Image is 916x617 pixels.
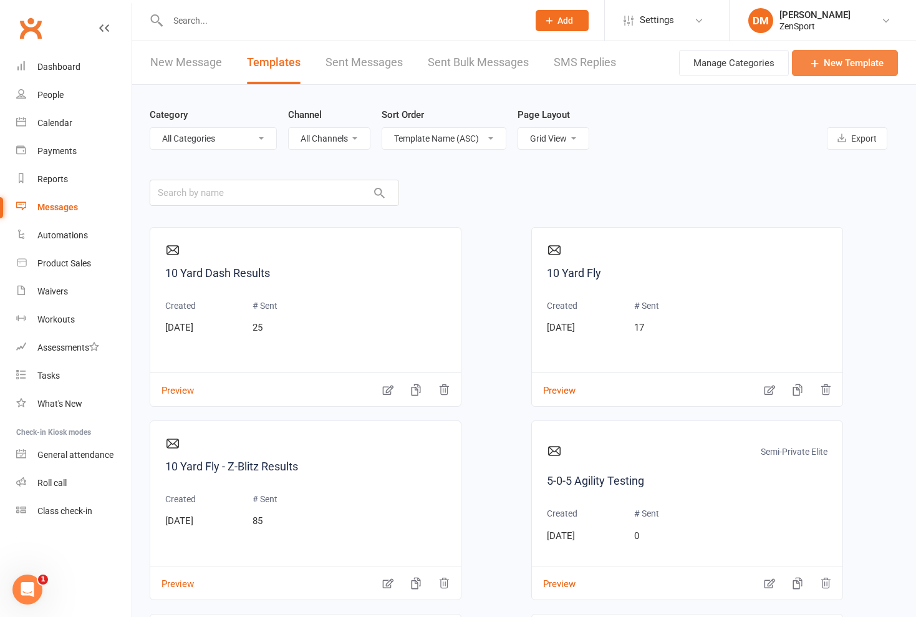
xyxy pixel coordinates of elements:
[748,8,773,33] div: DM
[547,472,827,490] a: 5-0-5 Agility Testing
[16,53,132,81] a: Dashboard
[16,137,132,165] a: Payments
[536,10,589,31] button: Add
[38,575,48,585] span: 1
[634,507,659,520] p: # Sent
[16,334,132,362] a: Assessments
[165,322,193,333] span: [DATE]
[37,174,68,184] div: Reports
[547,507,577,520] p: Created
[37,146,77,156] div: Payments
[634,299,659,313] p: # Sent
[37,258,91,268] div: Product Sales
[16,109,132,137] a: Calendar
[634,530,639,542] span: 0
[37,399,82,409] div: What's New
[165,458,446,476] a: 10 Yard Fly - Z-Blitz Results
[532,569,576,582] button: Preview
[547,265,827,283] a: 10 Yard Fly
[150,569,194,582] button: Preview
[37,230,88,240] div: Automations
[12,575,42,605] iframe: Intercom live chat
[16,278,132,306] a: Waivers
[16,193,132,221] a: Messages
[288,107,322,122] label: Channel
[557,16,573,26] span: Add
[150,376,194,389] button: Preview
[634,322,644,333] span: 17
[37,202,78,212] div: Messages
[253,515,263,527] span: 85
[37,506,92,516] div: Class check-in
[16,81,132,109] a: People
[779,21,851,32] div: ZenSport
[253,299,277,313] p: # Sent
[382,107,424,122] label: Sort Order
[16,165,132,193] a: Reports
[16,469,132,497] a: Roll call
[325,41,403,84] a: Sent Messages
[165,265,446,283] a: 10 Yard Dash Results
[16,362,132,390] a: Tasks
[37,118,72,128] div: Calendar
[150,41,222,84] a: New Message
[532,376,576,389] button: Preview
[164,12,519,29] input: Search...
[37,286,68,296] div: Waivers
[518,107,570,122] label: Page Layout
[253,492,277,506] p: # Sent
[792,50,898,76] a: New Template
[547,530,575,542] span: [DATE]
[165,515,193,527] span: [DATE]
[165,299,196,313] p: Created
[16,250,132,278] a: Product Sales
[827,127,887,150] button: Export
[16,497,132,525] a: Class kiosk mode
[253,322,263,333] span: 25
[547,299,577,313] p: Created
[37,90,64,100] div: People
[37,314,75,324] div: Workouts
[554,41,616,84] a: SMS Replies
[37,478,67,488] div: Roll call
[150,107,188,122] label: Category
[37,371,60,381] div: Tasks
[547,322,575,333] span: [DATE]
[165,492,196,506] p: Created
[15,12,46,44] a: Clubworx
[16,221,132,250] a: Automations
[37,62,80,72] div: Dashboard
[37,343,99,352] div: Assessments
[761,445,827,462] p: Semi-Private Elite
[150,180,399,206] input: Search by name
[37,450,113,460] div: General attendance
[679,50,789,76] button: Manage Categories
[779,9,851,21] div: [PERSON_NAME]
[16,390,132,418] a: What's New
[640,6,674,34] span: Settings
[16,441,132,469] a: General attendance kiosk mode
[247,41,301,84] a: Templates
[428,41,529,84] a: Sent Bulk Messages
[16,306,132,334] a: Workouts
